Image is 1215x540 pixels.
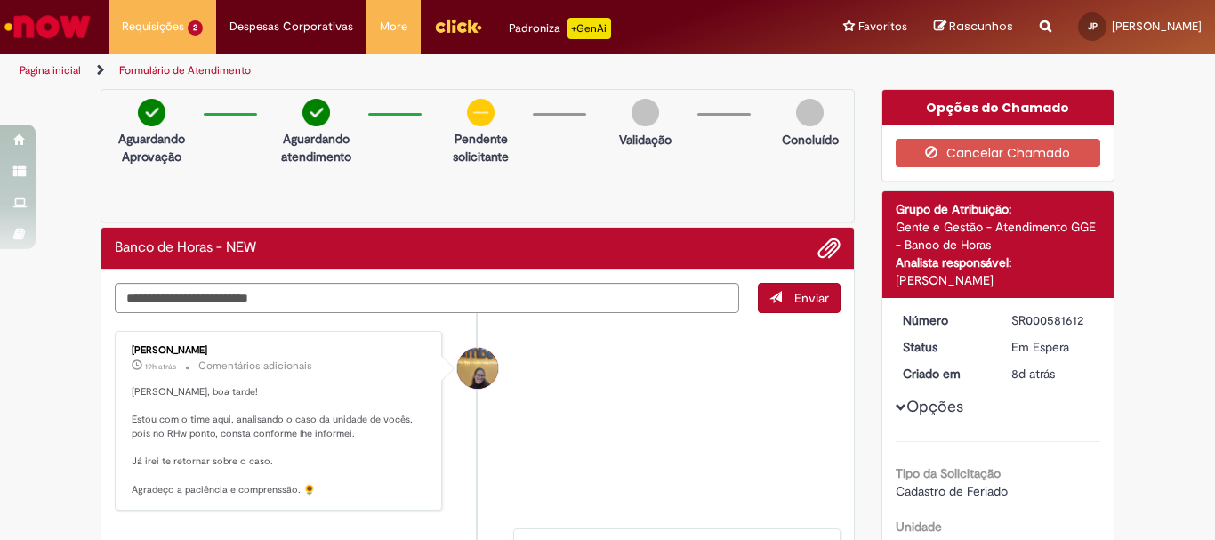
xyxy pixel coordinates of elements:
[632,99,659,126] img: img-circle-grey.png
[302,99,330,126] img: check-circle-green.png
[758,283,841,313] button: Enviar
[273,130,359,165] p: Aguardando atendimento
[457,348,498,389] div: Amanda De Campos Gomes Do Nascimento
[1011,366,1055,382] time: 23/09/2025 10:38:32
[380,18,407,36] span: More
[896,271,1101,289] div: [PERSON_NAME]
[882,90,1114,125] div: Opções do Chamado
[132,345,428,356] div: [PERSON_NAME]
[817,237,841,260] button: Adicionar anexos
[796,99,824,126] img: img-circle-grey.png
[13,54,797,87] ul: Trilhas de página
[889,365,999,383] dt: Criado em
[20,63,81,77] a: Página inicial
[145,361,176,372] time: 30/09/2025 14:00:15
[115,240,256,256] h2: Banco de Horas - NEW Histórico de tíquete
[138,99,165,126] img: check-circle-green.png
[2,9,93,44] img: ServiceNow
[896,139,1101,167] button: Cancelar Chamado
[229,18,353,36] span: Despesas Corporativas
[198,359,312,374] small: Comentários adicionais
[122,18,184,36] span: Requisições
[794,290,829,306] span: Enviar
[889,338,999,356] dt: Status
[145,361,176,372] span: 19h atrás
[434,12,482,39] img: click_logo_yellow_360x200.png
[1011,365,1094,383] div: 23/09/2025 10:38:32
[949,18,1013,35] span: Rascunhos
[619,131,672,149] p: Validação
[1011,311,1094,329] div: SR000581612
[1112,19,1202,34] span: [PERSON_NAME]
[858,18,907,36] span: Favoritos
[567,18,611,39] p: +GenAi
[896,519,942,535] b: Unidade
[188,20,203,36] span: 2
[896,465,1001,481] b: Tipo da Solicitação
[896,254,1101,271] div: Analista responsável:
[782,131,839,149] p: Concluído
[889,311,999,329] dt: Número
[438,130,524,165] p: Pendente solicitante
[1011,338,1094,356] div: Em Espera
[132,385,428,497] p: [PERSON_NAME], boa tarde! Estou com o time aqui, analisando o caso da unidade de vocês, pois no R...
[1088,20,1098,32] span: JP
[896,483,1008,499] span: Cadastro de Feriado
[119,63,251,77] a: Formulário de Atendimento
[467,99,495,126] img: circle-minus.png
[934,19,1013,36] a: Rascunhos
[109,130,195,165] p: Aguardando Aprovação
[509,18,611,39] div: Padroniza
[1011,366,1055,382] span: 8d atrás
[115,283,739,313] textarea: Digite sua mensagem aqui...
[896,218,1101,254] div: Gente e Gestão - Atendimento GGE - Banco de Horas
[896,200,1101,218] div: Grupo de Atribuição:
